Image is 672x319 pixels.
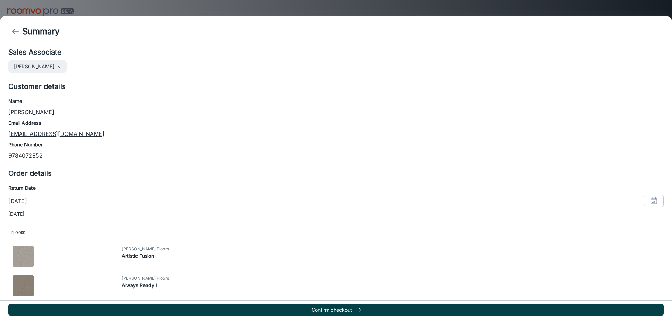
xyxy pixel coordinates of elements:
h5: Customer details [8,81,664,92]
h5: Sales Associate [8,47,62,57]
button: [PERSON_NAME] [8,60,67,73]
h6: Phone Number [8,141,664,148]
a: 9784072852 [8,152,43,159]
h6: Return Date [8,184,664,192]
p: [PERSON_NAME] [8,108,664,116]
a: [EMAIL_ADDRESS][DOMAIN_NAME] [8,130,104,137]
h6: Name [8,97,664,105]
span: [PERSON_NAME] Floors [122,246,665,252]
button: back [8,25,22,39]
img: Artistic Fusion I [13,246,34,267]
span: [PERSON_NAME] Floors [122,275,665,282]
button: Confirm checkout [8,304,664,316]
h6: Always Ready I [122,282,665,289]
img: Always Ready I [13,275,34,296]
h4: Summary [22,25,59,38]
h6: Email Address [8,119,664,127]
p: [DATE] [8,197,27,205]
p: [DATE] [8,210,664,218]
span: Floors [8,226,664,239]
h6: Artistic Fusion I [122,252,665,260]
h5: Order details [8,168,664,179]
